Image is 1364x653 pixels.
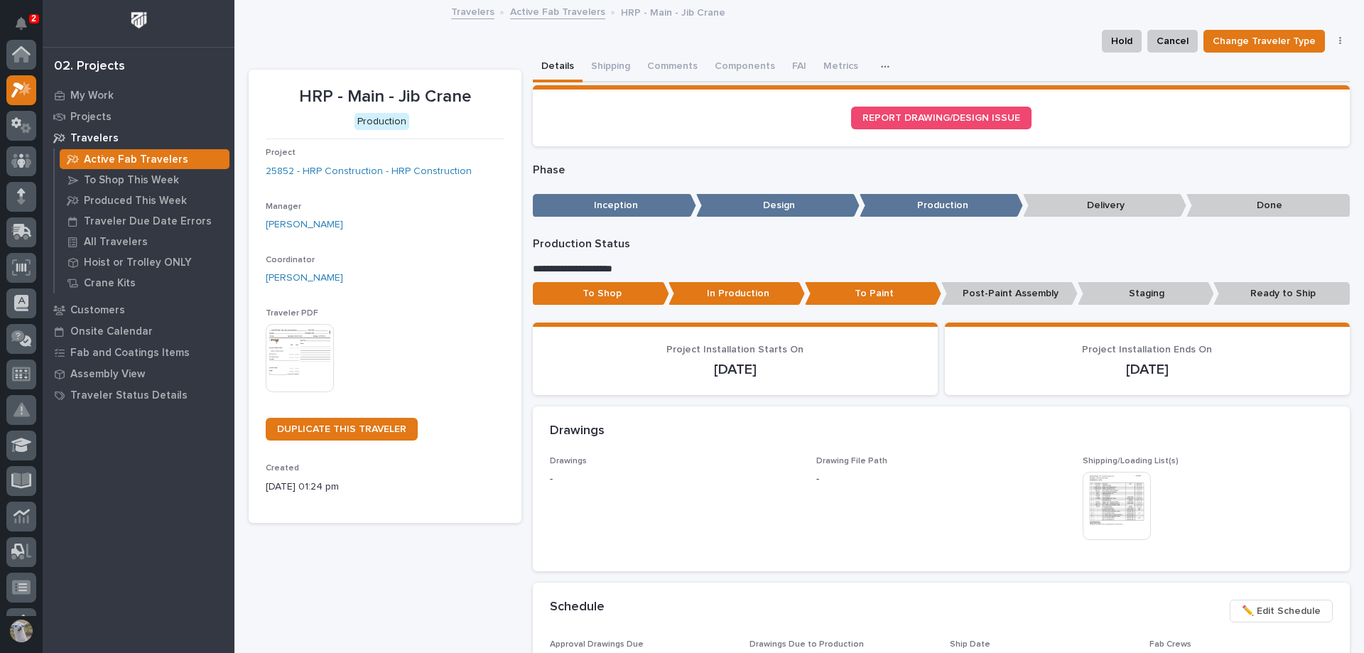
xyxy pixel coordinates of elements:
[70,90,114,102] p: My Work
[533,282,669,306] p: To Shop
[277,424,406,434] span: DUPLICATE THIS TRAVELER
[860,194,1023,217] p: Production
[805,282,941,306] p: To Paint
[696,194,860,217] p: Design
[550,457,587,465] span: Drawings
[43,384,234,406] a: Traveler Status Details
[950,640,990,649] span: Ship Date
[84,195,187,207] p: Produced This Week
[1083,457,1179,465] span: Shipping/Loading List(s)
[43,320,234,342] a: Onsite Calendar
[55,232,234,252] a: All Travelers
[55,211,234,231] a: Traveler Due Date Errors
[784,53,815,82] button: FAI
[55,170,234,190] a: To Shop This Week
[621,4,725,19] p: HRP - Main - Jib Crane
[55,252,234,272] a: Hoist or Trolley ONLY
[550,472,799,487] p: -
[55,273,234,293] a: Crane Kits
[6,616,36,646] button: users-avatar
[70,111,112,124] p: Projects
[1203,30,1325,53] button: Change Traveler Type
[266,271,343,286] a: [PERSON_NAME]
[816,472,819,487] p: -
[533,163,1351,177] p: Phase
[84,236,148,249] p: All Travelers
[266,256,315,264] span: Coordinator
[43,342,234,363] a: Fab and Coatings Items
[266,309,318,318] span: Traveler PDF
[84,215,212,228] p: Traveler Due Date Errors
[6,9,36,38] button: Notifications
[510,3,605,19] a: Active Fab Travelers
[266,217,343,232] a: [PERSON_NAME]
[1213,282,1350,306] p: Ready to Ship
[84,174,179,187] p: To Shop This Week
[84,277,136,290] p: Crane Kits
[1186,194,1350,217] p: Done
[54,59,125,75] div: 02. Projects
[1102,30,1142,53] button: Hold
[1111,33,1132,50] span: Hold
[1078,282,1214,306] p: Staging
[266,418,418,441] a: DUPLICATE THIS TRAVELER
[18,17,36,40] div: Notifications2
[941,282,1078,306] p: Post-Paint Assembly
[70,132,119,145] p: Travelers
[550,423,605,439] h2: Drawings
[43,299,234,320] a: Customers
[550,640,644,649] span: Approval Drawings Due
[43,85,234,106] a: My Work
[266,480,504,495] p: [DATE] 01:24 pm
[666,345,803,355] span: Project Installation Starts On
[70,325,153,338] p: Onsite Calendar
[266,164,472,179] a: 25852 - HRP Construction - HRP Construction
[84,257,192,269] p: Hoist or Trolley ONLY
[533,53,583,82] button: Details
[862,113,1020,123] span: REPORT DRAWING/DESIGN ISSUE
[55,190,234,210] a: Produced This Week
[126,7,152,33] img: Workspace Logo
[84,153,188,166] p: Active Fab Travelers
[851,107,1032,129] a: REPORT DRAWING/DESIGN ISSUE
[533,194,696,217] p: Inception
[583,53,639,82] button: Shipping
[669,282,805,306] p: In Production
[70,347,190,360] p: Fab and Coatings Items
[70,368,145,381] p: Assembly View
[70,389,188,402] p: Traveler Status Details
[451,3,494,19] a: Travelers
[31,14,36,23] p: 2
[43,106,234,127] a: Projects
[1147,30,1198,53] button: Cancel
[550,600,605,615] h2: Schedule
[706,53,784,82] button: Components
[266,464,299,473] span: Created
[550,361,921,378] p: [DATE]
[749,640,864,649] span: Drawings Due to Production
[354,113,409,131] div: Production
[1230,600,1333,622] button: ✏️ Edit Schedule
[816,457,887,465] span: Drawing File Path
[1023,194,1186,217] p: Delivery
[43,363,234,384] a: Assembly View
[1213,33,1316,50] span: Change Traveler Type
[1157,33,1189,50] span: Cancel
[639,53,706,82] button: Comments
[70,304,125,317] p: Customers
[55,149,234,169] a: Active Fab Travelers
[266,203,301,211] span: Manager
[1082,345,1212,355] span: Project Installation Ends On
[43,127,234,149] a: Travelers
[266,149,296,157] span: Project
[533,237,1351,251] p: Production Status
[962,361,1333,378] p: [DATE]
[1149,640,1191,649] span: Fab Crews
[266,87,504,107] p: HRP - Main - Jib Crane
[815,53,867,82] button: Metrics
[1242,603,1321,620] span: ✏️ Edit Schedule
